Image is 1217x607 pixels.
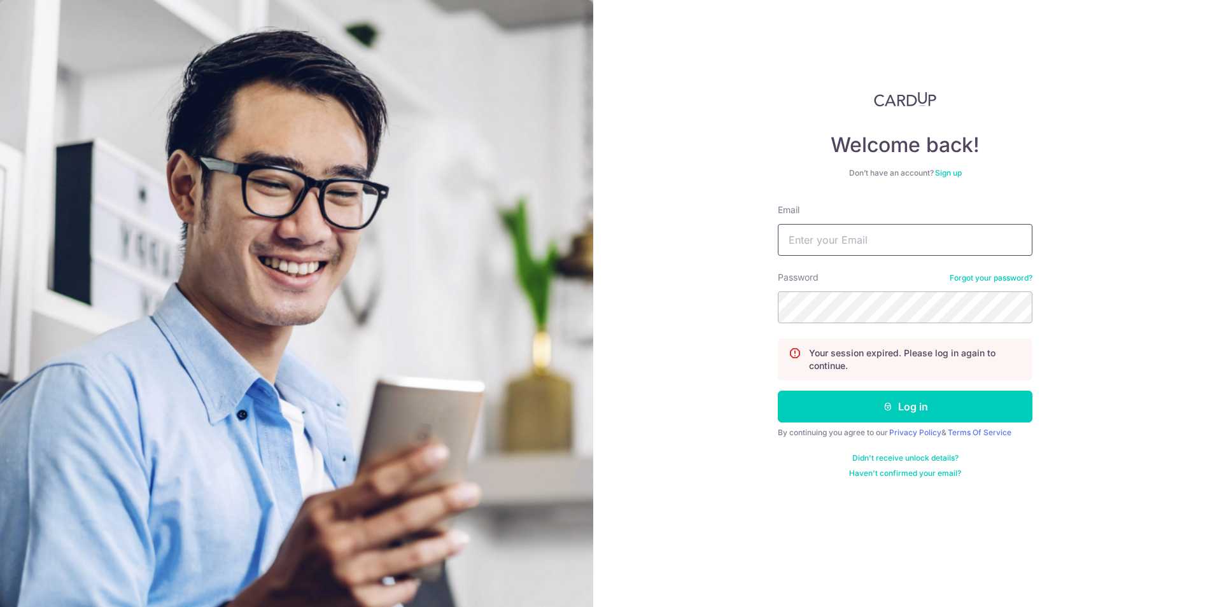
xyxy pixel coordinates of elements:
[778,224,1032,256] input: Enter your Email
[809,347,1022,372] p: Your session expired. Please log in again to continue.
[852,453,959,463] a: Didn't receive unlock details?
[778,428,1032,438] div: By continuing you agree to our &
[849,468,961,478] a: Haven't confirmed your email?
[950,273,1032,283] a: Forgot your password?
[778,204,799,216] label: Email
[874,92,936,107] img: CardUp Logo
[948,428,1011,437] a: Terms Of Service
[778,391,1032,422] button: Log in
[935,168,962,178] a: Sign up
[778,271,819,284] label: Password
[778,132,1032,158] h4: Welcome back!
[778,168,1032,178] div: Don’t have an account?
[889,428,941,437] a: Privacy Policy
